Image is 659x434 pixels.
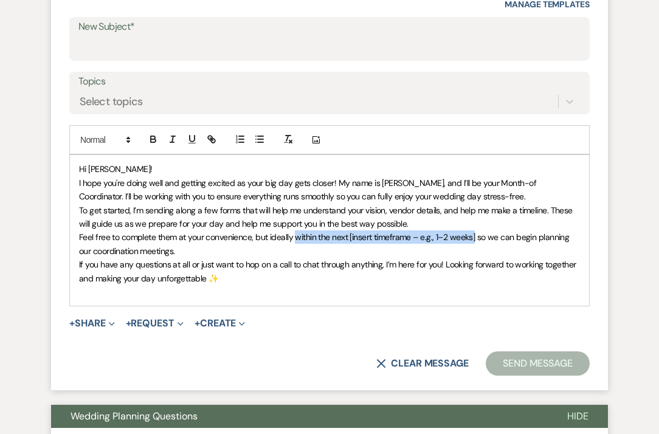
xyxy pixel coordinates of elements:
[195,319,200,328] span: +
[79,205,574,229] span: To get started, I’m sending along a few forms that will help me understand your vision, vendor de...
[79,164,152,174] span: Hi [PERSON_NAME]!
[195,319,245,328] button: Create
[69,319,75,328] span: +
[548,405,608,428] button: Hide
[80,94,143,110] div: Select topics
[71,410,198,422] span: Wedding Planning Questions
[51,405,548,428] button: Wedding Planning Questions
[78,73,581,91] label: Topics
[78,18,581,36] label: New Subject*
[486,351,590,376] button: Send Message
[79,177,538,202] span: I hope you're doing well and getting excited as your big day gets closer! My name is [PERSON_NAME...
[376,359,469,368] button: Clear message
[567,410,588,422] span: Hide
[69,319,115,328] button: Share
[126,319,184,328] button: Request
[79,232,571,256] span: Feel free to complete them at your convenience, but ideally within the next [insert timeframe – e...
[79,259,578,283] span: If you have any questions at all or just want to hop on a call to chat through anything, I’m here...
[126,319,131,328] span: +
